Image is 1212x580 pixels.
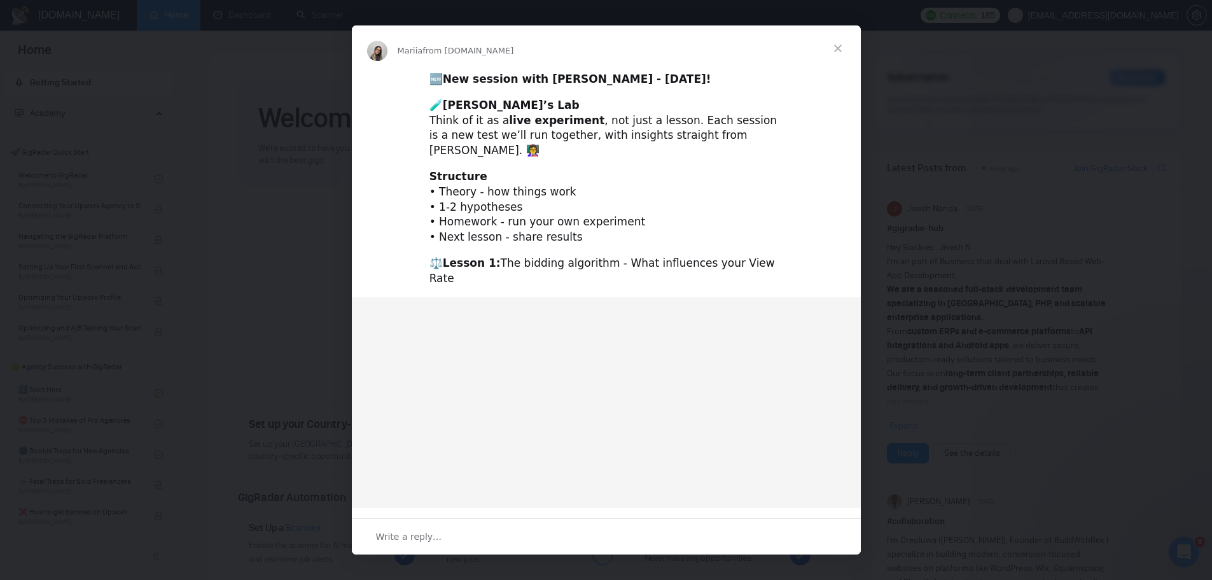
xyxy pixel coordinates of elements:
[429,256,783,286] div: ⚖️ The bidding algorithm - What influences your View Rate
[367,41,387,61] img: Profile image for Mariia
[398,46,423,55] span: Mariia
[443,73,711,85] b: New session with [PERSON_NAME] - [DATE]!
[443,99,580,111] b: [PERSON_NAME]’s Lab
[429,98,783,159] div: 🧪 Think of it as a , not just a lesson. Each session is a new test we’ll run together, with insig...
[422,46,513,55] span: from [DOMAIN_NAME]
[352,518,861,555] div: Open conversation and reply
[376,528,442,545] span: Write a reply…
[443,257,501,269] b: Lesson 1:
[429,169,783,245] div: • Theory - how things work • 1-2 hypotheses • Homework - run your own experiment • Next lesson - ...
[509,114,604,127] b: live experiment
[429,72,783,87] div: 🆕
[815,25,861,71] span: Close
[429,170,487,183] b: Structure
